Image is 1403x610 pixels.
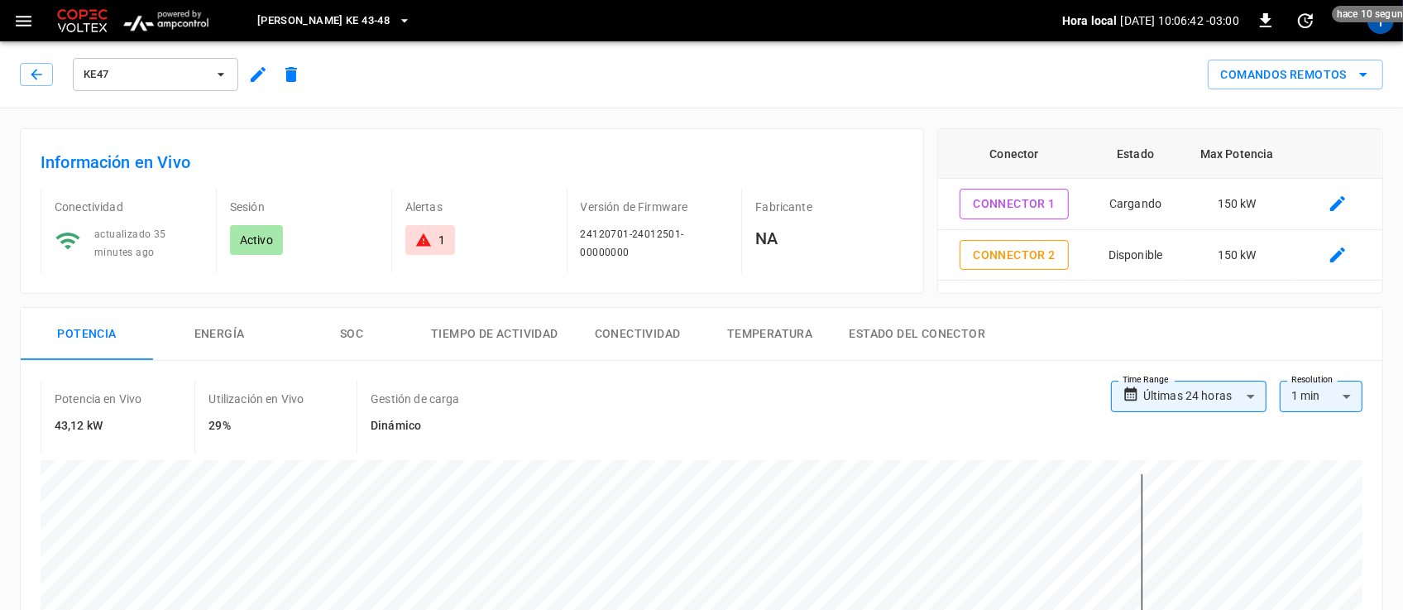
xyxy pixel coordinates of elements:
[1121,12,1239,29] p: [DATE] 10:06:42 -03:00
[153,308,285,361] button: Energía
[230,199,378,215] p: Sesión
[938,129,1090,179] th: Conector
[55,199,203,215] p: Conectividad
[285,308,418,361] button: SOC
[208,417,304,435] h6: 29%
[41,149,903,175] h6: Información en Vivo
[405,199,553,215] p: Alertas
[1292,7,1319,34] button: set refresh interval
[581,228,684,258] span: 24120701-24012501-00000000
[755,225,903,252] h6: NA
[836,308,999,361] button: Estado del Conector
[1208,60,1383,90] div: remote commands options
[240,232,273,248] p: Activo
[1090,129,1181,179] th: Estado
[94,228,166,258] span: actualizado 35 minutes ago
[117,5,214,36] img: ampcontrol.io logo
[21,308,153,361] button: Potencia
[581,199,729,215] p: Versión de Firmware
[1280,381,1362,412] div: 1 min
[1123,373,1169,387] label: Time Range
[1090,230,1181,281] td: Disponible
[371,417,459,435] h6: Dinámico
[938,129,1382,281] table: connector table
[1143,381,1267,412] div: Últimas 24 horas
[73,58,238,91] button: KE47
[960,189,1068,219] button: Connector 1
[1180,129,1293,179] th: Max Potencia
[371,391,459,407] p: Gestión de carga
[1208,60,1383,90] button: Comandos Remotos
[704,308,836,361] button: Temperatura
[755,199,903,215] p: Fabricante
[84,65,206,84] span: KE47
[1062,12,1118,29] p: Hora local
[1090,179,1181,230] td: Cargando
[208,391,304,407] p: Utilización en Vivo
[572,308,704,361] button: Conectividad
[960,240,1068,271] button: Connector 2
[55,391,141,407] p: Potencia en Vivo
[257,12,390,31] span: [PERSON_NAME] KE 43-48
[55,417,141,435] h6: 43,12 kW
[438,232,445,248] div: 1
[418,308,572,361] button: Tiempo de Actividad
[1180,230,1293,281] td: 150 kW
[54,5,111,36] img: Customer Logo
[1291,373,1333,387] label: Resolution
[1180,179,1293,230] td: 150 kW
[251,5,418,37] button: [PERSON_NAME] KE 43-48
